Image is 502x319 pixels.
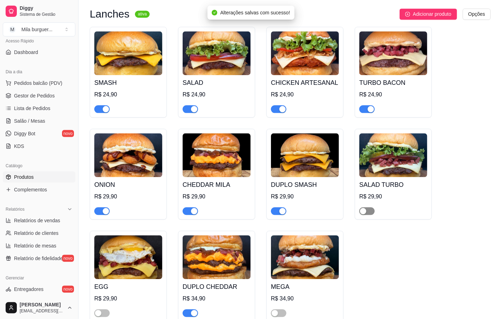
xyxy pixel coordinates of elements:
div: Acesso Rápido [3,35,75,47]
span: Sistema de Gestão [20,12,73,17]
img: product-image [271,133,339,177]
span: Adicionar produto [413,10,452,18]
a: Relatório de fidelidadenovo [3,253,75,264]
h4: DUPLO SMASH [271,180,339,190]
a: Relatório de mesas [3,240,75,251]
span: Diggy Bot [14,130,35,137]
div: R$ 24,90 [183,90,251,99]
a: Diggy Botnovo [3,128,75,139]
span: [EMAIL_ADDRESS][DOMAIN_NAME] [20,308,64,314]
span: Opções [468,10,485,18]
a: Salão / Mesas [3,115,75,127]
span: Lista de Pedidos [14,105,50,112]
h4: SMASH [94,78,162,88]
div: R$ 29,90 [94,294,162,303]
img: product-image [94,133,162,177]
div: R$ 29,90 [183,192,251,201]
span: Relatórios de vendas [14,217,60,224]
div: Gerenciar [3,272,75,284]
span: M [9,26,16,33]
span: Produtos [14,174,34,181]
a: Complementos [3,184,75,195]
span: Relatório de clientes [14,230,59,237]
a: Relatório de clientes [3,228,75,239]
span: plus-circle [405,12,410,16]
sup: ativa [135,11,149,18]
a: Lista de Pedidos [3,103,75,114]
img: product-image [271,31,339,75]
span: Gestor de Pedidos [14,92,55,99]
h4: CHEDDAR MILA [183,180,251,190]
span: Alterações salvas com sucesso! [220,10,290,15]
h4: DUPLO CHEDDAR [183,282,251,292]
div: R$ 34,90 [183,294,251,303]
span: Entregadores [14,286,43,293]
button: Opções [463,8,491,20]
span: Salão / Mesas [14,117,45,124]
img: product-image [271,235,339,279]
a: Nota Fiscal (NFC-e) [3,296,75,307]
h4: CHICKEN ARTESANAL [271,78,339,88]
h4: MEGA [271,282,339,292]
div: R$ 24,90 [359,90,427,99]
img: product-image [183,133,251,177]
div: Catálogo [3,160,75,171]
div: Dia a dia [3,66,75,77]
img: product-image [183,31,251,75]
img: product-image [183,235,251,279]
h4: SALAD TURBO [359,180,427,190]
button: Select a team [3,22,75,36]
span: KDS [14,143,24,150]
img: product-image [359,31,427,75]
span: Relatório de fidelidade [14,255,63,262]
div: R$ 29,90 [271,192,339,201]
span: Relatórios [6,206,25,212]
button: Adicionar produto [400,8,457,20]
span: check-circle [212,10,217,15]
button: Pedidos balcão (PDV) [3,77,75,89]
span: Complementos [14,186,47,193]
h4: TURBO BACON [359,78,427,88]
img: product-image [359,133,427,177]
a: Relatórios de vendas [3,215,75,226]
span: [PERSON_NAME] [20,302,64,308]
span: Pedidos balcão (PDV) [14,80,62,87]
h4: EGG [94,282,162,292]
img: product-image [94,31,162,75]
a: Produtos [3,171,75,183]
a: DiggySistema de Gestão [3,3,75,20]
img: product-image [94,235,162,279]
h4: ONION [94,180,162,190]
span: Dashboard [14,49,38,56]
span: Diggy [20,5,73,12]
div: R$ 29,90 [94,192,162,201]
a: Entregadoresnovo [3,284,75,295]
a: Dashboard [3,47,75,58]
button: [PERSON_NAME][EMAIL_ADDRESS][DOMAIN_NAME] [3,299,75,316]
div: R$ 24,90 [271,90,339,99]
h4: SALAD [183,78,251,88]
a: Gestor de Pedidos [3,90,75,101]
span: Relatório de mesas [14,242,56,249]
div: R$ 34,90 [271,294,339,303]
div: R$ 29,90 [359,192,427,201]
h3: Lanches [90,10,129,18]
div: Mila burguer ... [21,26,53,33]
div: R$ 24,90 [94,90,162,99]
a: KDS [3,141,75,152]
